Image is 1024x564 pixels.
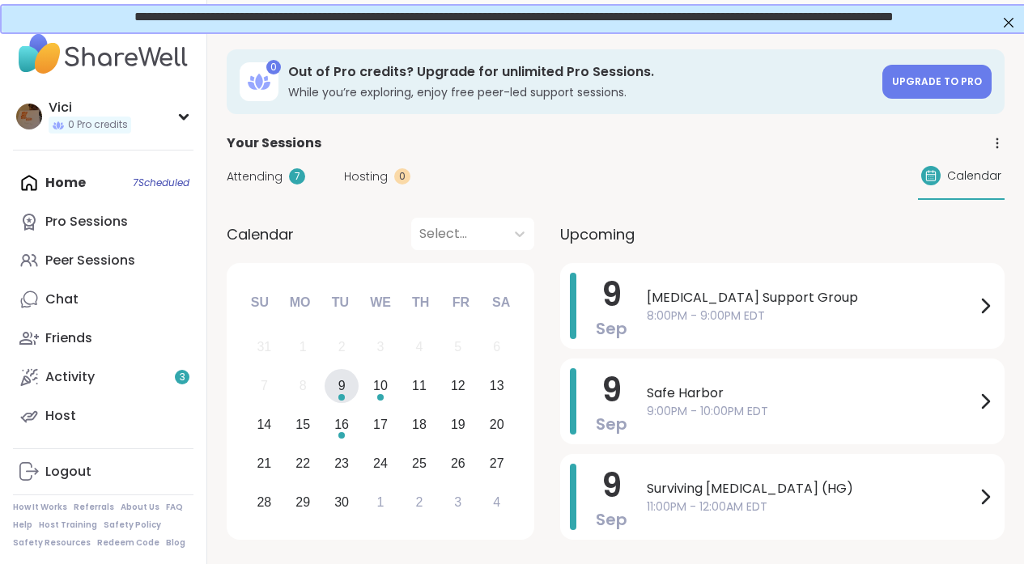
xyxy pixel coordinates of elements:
div: Not available Wednesday, September 3rd, 2025 [363,330,398,365]
div: Choose Saturday, September 13th, 2025 [479,369,514,404]
div: 30 [334,491,349,513]
div: Not available Tuesday, September 2nd, 2025 [325,330,359,365]
span: Calendar [947,168,1001,184]
div: 29 [295,491,310,513]
div: 26 [451,452,465,474]
a: Redeem Code [97,537,159,549]
div: 3 [377,336,385,358]
div: 25 [412,452,427,474]
div: 0 [394,168,410,184]
div: month 2025-09 [244,328,516,521]
span: Hosting [344,168,388,185]
div: Not available Friday, September 5th, 2025 [440,330,475,365]
div: Choose Monday, September 15th, 2025 [286,408,321,443]
a: Pro Sessions [13,202,193,241]
div: 19 [451,413,465,435]
div: Vici [49,99,131,117]
div: Not available Sunday, August 31st, 2025 [247,330,282,365]
div: 3 [454,491,461,513]
span: Safe Harbor [647,384,975,403]
span: 3 [180,371,185,384]
div: Choose Wednesday, September 17th, 2025 [363,408,398,443]
div: 2 [415,491,423,513]
div: Choose Monday, September 22nd, 2025 [286,446,321,481]
div: 24 [373,452,388,474]
div: 1 [377,491,385,513]
div: Choose Tuesday, September 16th, 2025 [325,408,359,443]
a: Host [13,396,193,435]
div: Choose Friday, October 3rd, 2025 [440,485,475,519]
a: Safety Policy [104,519,161,531]
a: Friends [13,319,193,358]
div: 5 [454,336,461,358]
div: 15 [295,413,310,435]
a: About Us [121,502,159,513]
div: We [363,285,398,320]
div: 1 [300,336,307,358]
div: Logout [45,463,91,481]
div: Not available Saturday, September 6th, 2025 [479,330,514,365]
div: 0 [266,60,281,74]
div: Choose Saturday, September 20th, 2025 [479,408,514,443]
h3: Out of Pro credits? Upgrade for unlimited Pro Sessions. [288,63,873,81]
div: 4 [493,491,500,513]
a: Chat [13,280,193,319]
div: 13 [490,375,504,396]
span: Surviving [MEDICAL_DATA] (HG) [647,479,975,498]
div: 21 [257,452,271,474]
a: Referrals [74,502,114,513]
span: Sep [596,413,627,435]
span: Upgrade to Pro [892,74,982,88]
span: Sep [596,508,627,531]
a: Upgrade to Pro [882,65,992,99]
div: 6 [493,336,500,358]
a: Logout [13,452,193,491]
span: 9 [601,272,622,317]
div: Choose Tuesday, September 9th, 2025 [325,369,359,404]
div: 14 [257,413,271,435]
div: Peer Sessions [45,252,135,269]
span: Sep [596,317,627,340]
a: Help [13,519,32,531]
a: How It Works [13,502,67,513]
a: Safety Resources [13,537,91,549]
div: Activity [45,368,95,386]
div: Sa [483,285,519,320]
div: 2 [338,336,346,358]
div: Fr [443,285,478,320]
div: Choose Saturday, October 4th, 2025 [479,485,514,519]
div: Su [242,285,278,320]
div: Choose Wednesday, September 24th, 2025 [363,446,398,481]
a: Peer Sessions [13,241,193,280]
div: Choose Thursday, September 25th, 2025 [402,446,437,481]
div: 12 [451,375,465,396]
div: 20 [490,413,504,435]
div: Choose Wednesday, October 1st, 2025 [363,485,398,519]
div: Choose Friday, September 26th, 2025 [440,446,475,481]
div: Not available Monday, September 1st, 2025 [286,330,321,365]
div: Choose Sunday, September 28th, 2025 [247,485,282,519]
div: Choose Saturday, September 27th, 2025 [479,446,514,481]
img: Vici [16,104,42,129]
div: 17 [373,413,388,435]
div: Pro Sessions [45,213,128,231]
a: Host Training [39,519,97,531]
img: ShareWell Nav Logo [13,26,193,83]
div: Th [403,285,439,320]
span: [MEDICAL_DATA] Support Group [647,288,975,307]
a: Blog [166,537,185,549]
div: Choose Thursday, September 18th, 2025 [402,408,437,443]
span: Calendar [227,223,294,245]
div: 28 [257,491,271,513]
a: FAQ [166,502,183,513]
span: 9 [601,367,622,413]
div: 9 [338,375,346,396]
div: Choose Tuesday, September 23rd, 2025 [325,446,359,481]
div: 4 [415,336,423,358]
div: Choose Wednesday, September 10th, 2025 [363,369,398,404]
div: 22 [295,452,310,474]
div: Tu [322,285,358,320]
span: 0 Pro credits [68,118,128,132]
div: Choose Monday, September 29th, 2025 [286,485,321,519]
div: 8 [300,375,307,396]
